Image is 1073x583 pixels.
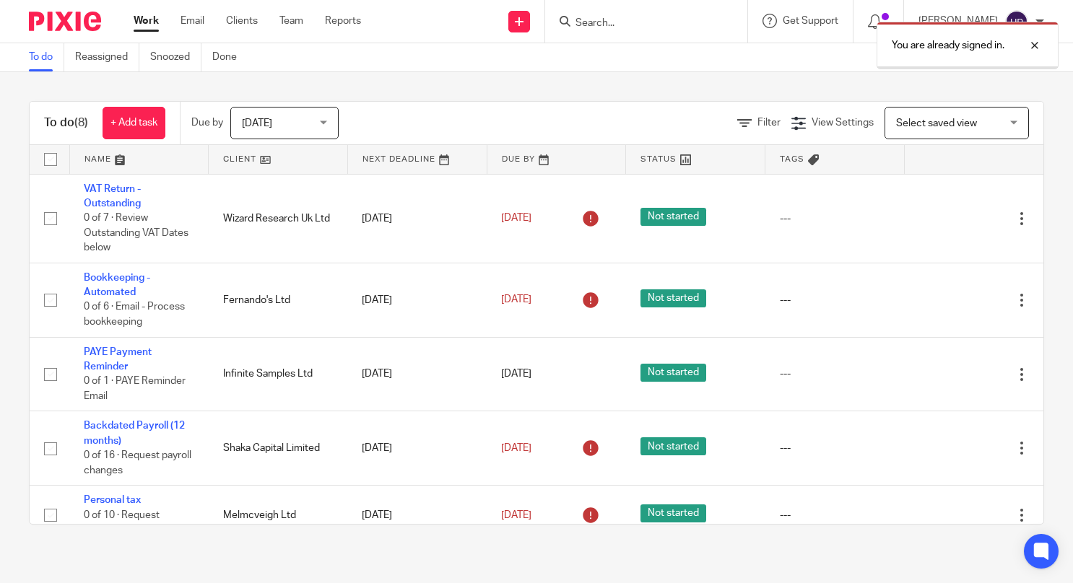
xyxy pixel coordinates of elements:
[501,369,531,379] span: [DATE]
[757,118,781,128] span: Filter
[103,107,165,139] a: + Add task
[640,504,706,522] span: Not started
[347,174,487,263] td: [DATE]
[640,208,706,226] span: Not started
[347,263,487,337] td: [DATE]
[29,43,64,71] a: To do
[84,377,186,402] span: 0 of 1 · PAYE Reminder Email
[84,273,150,297] a: Bookkeeping - Automated
[347,337,487,411] td: [DATE]
[501,443,531,453] span: [DATE]
[892,38,1004,53] p: You are already signed in.
[780,508,890,522] div: ---
[84,302,185,328] span: 0 of 6 · Email - Process bookkeeping
[780,441,890,455] div: ---
[209,263,348,337] td: Fernando's Ltd
[212,43,248,71] a: Done
[181,14,204,28] a: Email
[347,411,487,486] td: [DATE]
[325,14,361,28] a: Reports
[501,295,531,305] span: [DATE]
[226,14,258,28] a: Clients
[75,43,139,71] a: Reassigned
[134,14,159,28] a: Work
[501,510,531,520] span: [DATE]
[84,510,160,535] span: 0 of 10 · Request information
[209,486,348,545] td: Melmcveigh Ltd
[84,184,141,209] a: VAT Return - Outstanding
[44,115,88,131] h1: To do
[896,118,977,128] span: Select saved view
[209,174,348,263] td: Wizard Research Uk Ltd
[279,14,303,28] a: Team
[780,211,890,226] div: ---
[209,411,348,486] td: Shaka Capital Limited
[84,495,141,505] a: Personal tax
[640,437,706,455] span: Not started
[29,12,101,31] img: Pixie
[84,450,191,475] span: 0 of 16 · Request payroll changes
[242,118,272,128] span: [DATE]
[209,337,348,411] td: Infinite Samples Ltd
[1005,10,1028,33] img: svg%3E
[640,364,706,382] span: Not started
[347,486,487,545] td: [DATE]
[780,155,804,163] span: Tags
[84,213,188,253] span: 0 of 7 · Review Outstanding VAT Dates below
[640,289,706,307] span: Not started
[501,213,531,223] span: [DATE]
[780,367,890,381] div: ---
[191,115,223,130] p: Due by
[84,421,185,445] a: Backdated Payroll (12 months)
[780,293,890,307] div: ---
[150,43,201,71] a: Snoozed
[812,118,874,128] span: View Settings
[74,117,88,128] span: (8)
[84,347,152,372] a: PAYE Payment Reminder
